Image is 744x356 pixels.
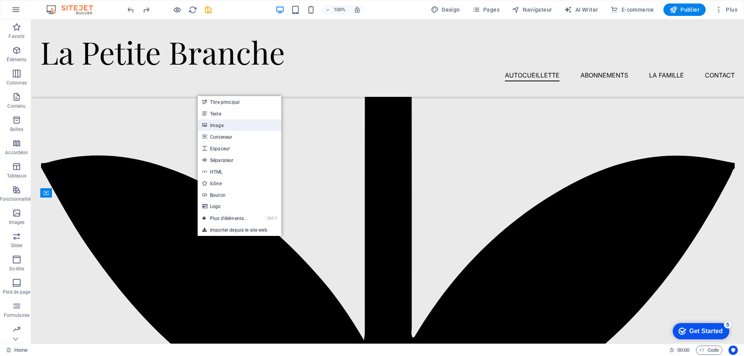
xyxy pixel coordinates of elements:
a: Titre principal [198,96,281,108]
span: AI Writer [564,6,598,14]
span: Design [431,6,460,14]
button: undo [126,5,135,14]
p: Accordéon [5,150,28,156]
i: Lors du redimensionnement, ajuster automatiquement le niveau de zoom en fonction de l'appareil sé... [354,6,361,13]
a: Texte [198,108,281,119]
i: Enregistrer (Ctrl+S) [204,5,213,14]
span: : [683,347,684,353]
p: Slider [11,242,23,249]
button: AI Writer [561,3,601,16]
i: ⏎ [274,216,277,221]
p: Tableaux [7,173,26,179]
p: Éléments [7,57,26,63]
button: save [203,5,213,14]
span: Plus [715,6,737,14]
a: HTML [198,166,281,177]
a: Cliquez pour annuler la sélection. Double-cliquez pour ouvrir Pages. [6,346,28,355]
a: Importer depuis le site web [198,224,281,236]
span: Code [699,346,719,355]
h6: Durée de la session [669,346,690,355]
i: Annuler : Modifier le lien (Ctrl+Z) [126,5,135,14]
a: Conteneur [198,131,281,143]
div: Get Started [23,9,56,15]
button: Usercentrics [728,346,738,355]
a: Icône [198,177,281,189]
span: E-commerce [610,6,654,14]
button: reload [188,5,197,14]
i: Refaire : Ajouter un élément (Ctrl+Y, ⌘+Y) [142,5,151,14]
p: En-tête [9,266,24,272]
div: Get Started 5 items remaining, 0% complete [6,4,63,20]
button: Pages [469,3,503,16]
p: Formulaires [4,312,29,318]
button: Navigateur [509,3,555,16]
button: Cliquez ici pour quitter le mode Aperçu et poursuivre l'édition. [172,5,182,14]
button: Plus [712,3,741,16]
a: Bouton [198,189,281,201]
h6: 100% [334,5,346,14]
span: Publier [670,6,699,14]
button: Code [696,346,722,355]
button: redo [141,5,151,14]
p: Colonnes [7,80,27,86]
a: Ctrl⏎Plus d'éléments... [198,213,252,224]
i: Ctrl [267,216,273,221]
p: Favoris [9,33,24,40]
button: 100% [322,5,350,14]
p: Contenu [7,103,26,109]
p: Pied de page [3,289,30,295]
img: Editor Logo [45,5,103,14]
a: Séparateur [198,154,281,166]
span: Pages [472,6,499,14]
button: Design [428,3,463,16]
i: Actualiser la page [188,5,197,14]
p: Images [9,219,25,225]
div: 5 [57,2,65,9]
span: 00 00 [677,346,689,355]
p: Boîtes [10,126,23,132]
a: Espaceur [198,143,281,154]
a: Logo [198,201,281,212]
span: Navigateur [512,6,552,14]
button: E-commerce [607,3,657,16]
button: Publier [663,3,706,16]
a: Image [198,119,281,131]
